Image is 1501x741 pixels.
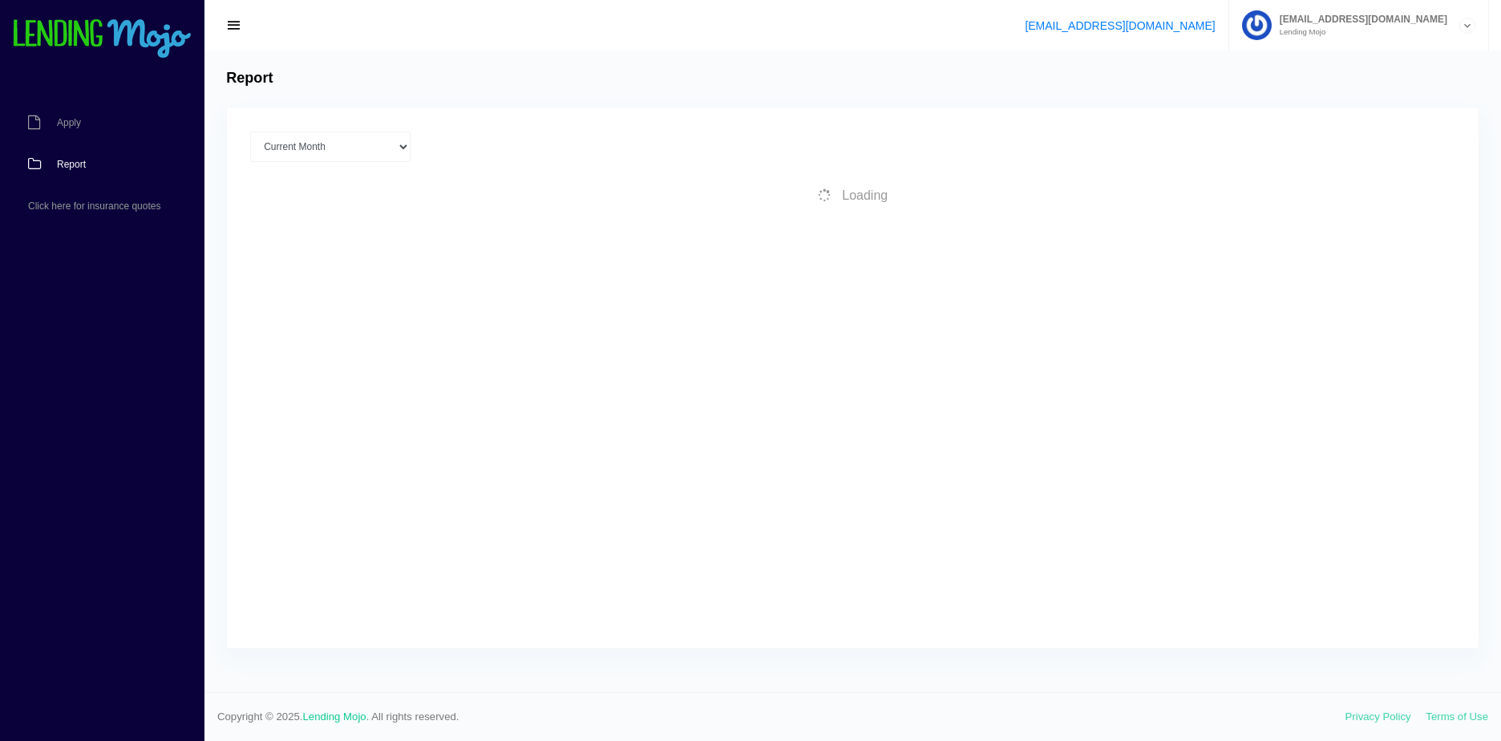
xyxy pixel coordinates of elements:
[1242,10,1272,40] img: Profile image
[1345,711,1411,723] a: Privacy Policy
[1272,28,1447,36] small: Lending Mojo
[842,188,888,202] span: Loading
[28,201,160,211] span: Click here for insurance quotes
[57,160,86,169] span: Report
[303,711,366,723] a: Lending Mojo
[217,709,1345,725] span: Copyright © 2025. . All rights reserved.
[1426,711,1488,723] a: Terms of Use
[57,118,81,128] span: Apply
[12,19,192,59] img: logo-small.png
[1025,19,1215,32] a: [EMAIL_ADDRESS][DOMAIN_NAME]
[1272,14,1447,24] span: [EMAIL_ADDRESS][DOMAIN_NAME]
[226,70,273,87] h4: Report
